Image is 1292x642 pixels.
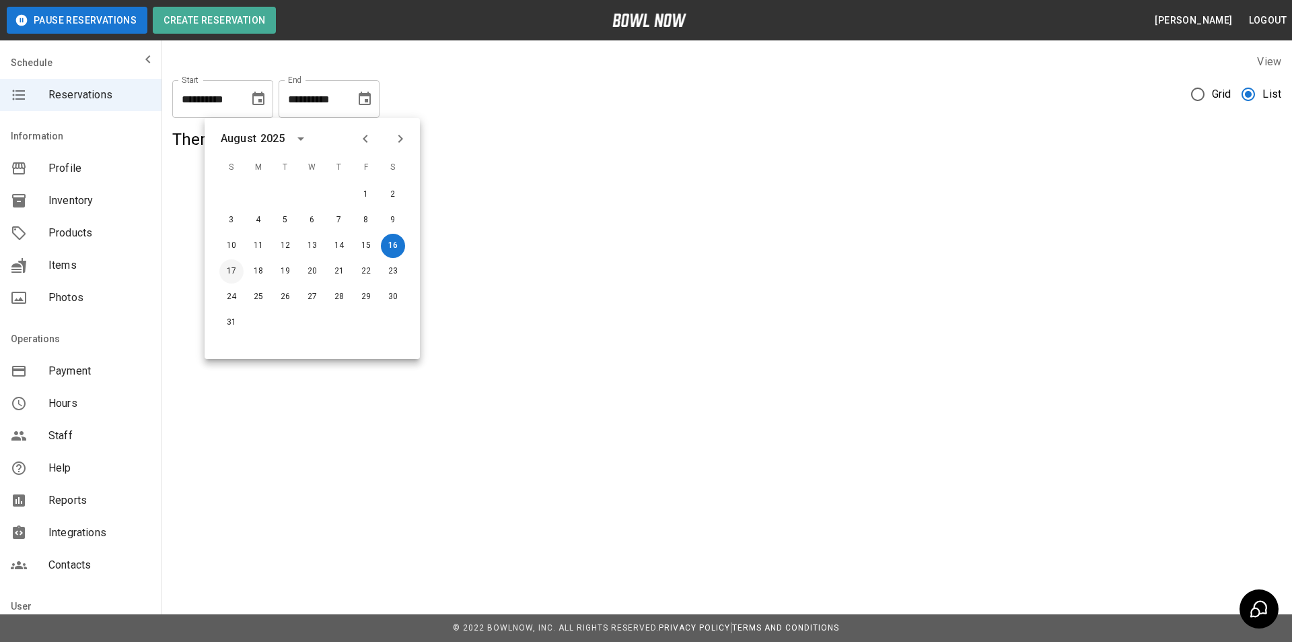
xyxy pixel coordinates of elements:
[1257,55,1281,68] label: View
[48,193,151,209] span: Inventory
[327,285,351,309] button: Aug 28, 2025
[327,154,351,181] span: T
[48,87,151,103] span: Reservations
[381,234,405,258] button: Aug 16, 2025
[354,234,378,258] button: Aug 15, 2025
[381,183,405,207] button: Aug 2, 2025
[246,234,271,258] button: Aug 11, 2025
[48,363,151,379] span: Payment
[48,492,151,509] span: Reports
[1262,86,1281,102] span: List
[354,259,378,284] button: Aug 22, 2025
[354,285,378,309] button: Aug 29, 2025
[300,259,324,284] button: Aug 20, 2025
[300,208,324,232] button: Aug 6, 2025
[245,86,272,113] button: Choose date, selected date is Aug 17, 2025
[48,225,151,241] span: Products
[273,259,297,284] button: Aug 19, 2025
[219,154,244,181] span: S
[219,208,244,232] button: Aug 3, 2025
[1149,8,1237,33] button: [PERSON_NAME]
[659,623,730,633] a: Privacy Policy
[219,259,244,284] button: Aug 17, 2025
[273,234,297,258] button: Aug 12, 2025
[260,131,285,147] div: 2025
[381,259,405,284] button: Aug 23, 2025
[389,127,412,150] button: Next month
[48,290,151,306] span: Photos
[354,183,378,207] button: Aug 1, 2025
[246,259,271,284] button: Aug 18, 2025
[246,208,271,232] button: Aug 4, 2025
[381,154,405,181] span: S
[172,129,1281,150] h5: There are no reservations
[300,234,324,258] button: Aug 13, 2025
[48,525,151,541] span: Integrations
[273,208,297,232] button: Aug 5, 2025
[221,131,256,147] div: August
[219,311,244,335] button: Aug 31, 2025
[48,460,151,476] span: Help
[273,285,297,309] button: Aug 26, 2025
[48,395,151,412] span: Hours
[289,127,312,150] button: calendar view is open, switch to year view
[354,208,378,232] button: Aug 8, 2025
[48,557,151,573] span: Contacts
[351,86,378,113] button: Choose date, selected date is Aug 16, 2025
[246,285,271,309] button: Aug 25, 2025
[612,13,686,27] img: logo
[1212,86,1231,102] span: Grid
[219,285,244,309] button: Aug 24, 2025
[327,208,351,232] button: Aug 7, 2025
[300,285,324,309] button: Aug 27, 2025
[327,234,351,258] button: Aug 14, 2025
[7,7,147,34] button: Pause Reservations
[246,154,271,181] span: M
[1244,8,1292,33] button: Logout
[219,234,244,258] button: Aug 10, 2025
[300,154,324,181] span: W
[48,428,151,444] span: Staff
[327,259,351,284] button: Aug 21, 2025
[381,208,405,232] button: Aug 9, 2025
[732,623,839,633] a: Terms and Conditions
[273,154,297,181] span: T
[354,154,378,181] span: F
[48,160,151,176] span: Profile
[153,7,276,34] button: Create Reservation
[381,285,405,309] button: Aug 30, 2025
[48,257,151,274] span: Items
[453,623,659,633] span: © 2022 BowlNow, Inc. All Rights Reserved.
[354,127,377,150] button: Previous month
